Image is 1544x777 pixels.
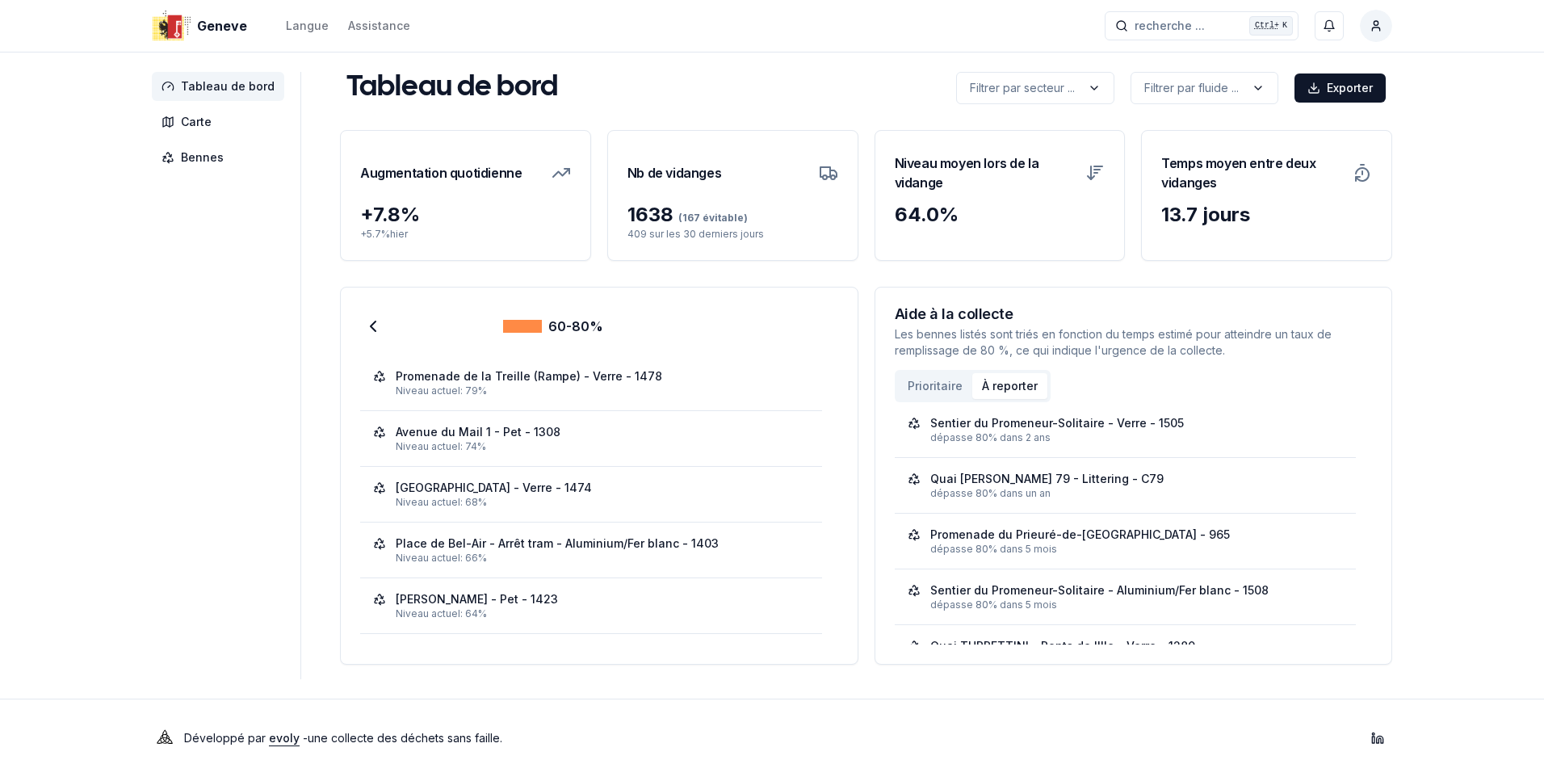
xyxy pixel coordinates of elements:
a: Carte [152,107,291,136]
div: Niveau actuel: 66% [396,552,809,565]
button: Prioritaire [898,373,972,399]
div: 13.7 jours [1161,202,1372,228]
div: Promenade de la Treille (Rampe) - Verre - 1478 [396,368,662,384]
h3: Temps moyen entre deux vidanges [1161,150,1343,195]
h3: Augmentation quotidienne [360,150,522,195]
a: Quai [PERSON_NAME] 79 - Littering - C79dépasse 80% dans un an [908,471,1344,500]
p: + 5.7 % hier [360,228,571,241]
img: Evoly Logo [152,725,178,751]
button: Exporter [1294,73,1386,103]
p: 409 sur les 30 derniers jours [627,228,838,241]
span: recherche ... [1135,18,1205,34]
p: Les bennes listés sont triés en fonction du temps estimé pour atteindre un taux de remplissage de... [895,326,1373,359]
span: Tableau de bord [181,78,275,94]
div: Niveau actuel: 68% [396,496,809,509]
div: Quai TURRETTINI - Ponts de l'Ile - Verre - 1280 [930,638,1195,654]
h1: Tableau de bord [346,72,558,104]
button: label [1131,72,1278,104]
a: Quai TURRETTINI - Ponts de l'Ile - Verre - 1280 [908,638,1344,667]
div: Quai [PERSON_NAME] 79 - Littering - C79 [930,471,1164,487]
a: Bennes [152,143,291,172]
div: 1638 [627,202,838,228]
span: (167 évitable) [673,212,748,224]
p: Filtrer par fluide ... [1144,80,1239,96]
div: Niveau actuel: 79% [396,384,809,397]
button: À reporter [972,373,1047,399]
div: 60-80% [503,317,603,336]
div: Promenade du Prieuré-de-[GEOGRAPHIC_DATA] - 965 [930,527,1230,543]
h3: Niveau moyen lors de la vidange [895,150,1076,195]
a: Geneve [152,16,254,36]
div: [PERSON_NAME] - Pet - 1423 [396,591,558,607]
div: dépasse 80% dans 5 mois [930,598,1344,611]
a: Promenade de la Treille (Rampe) - Verre - 1478Niveau actuel: 79% [373,368,809,397]
a: evoly [269,731,300,745]
a: Sentier du Promeneur-Solitaire - Aluminium/Fer blanc - 1508dépasse 80% dans 5 mois [908,582,1344,611]
div: dépasse 80% dans un an [930,487,1344,500]
div: Place de Bel-Air - Arrêt tram - Aluminium/Fer blanc - 1403 [396,535,719,552]
a: [PERSON_NAME] - Pet - 1423Niveau actuel: 64% [373,591,809,620]
div: Sentier du Promeneur-Solitaire - Verre - 1505 [930,415,1184,431]
a: Tableau de bord [152,72,291,101]
h3: Aide à la collecte [895,307,1373,321]
div: dépasse 80% dans 2 ans [930,431,1344,444]
div: Avenue du Mail 1 - Pet - 1308 [396,424,560,440]
h3: Nb de vidanges [627,150,721,195]
a: Assistance [348,16,410,36]
span: Carte [181,114,212,130]
a: Promenade du Prieuré-de-[GEOGRAPHIC_DATA] - 965dépasse 80% dans 5 mois [908,527,1344,556]
button: label [956,72,1114,104]
p: Filtrer par secteur ... [970,80,1075,96]
span: Bennes [181,149,224,166]
div: Sentier du Promeneur-Solitaire - Aluminium/Fer blanc - 1508 [930,582,1269,598]
div: [GEOGRAPHIC_DATA] - Verre - 1474 [396,480,592,496]
a: [GEOGRAPHIC_DATA] - Verre - 1474Niveau actuel: 68% [373,480,809,509]
div: Niveau actuel: 74% [396,440,809,453]
a: Place de Bel-Air - Arrêt tram - Aluminium/Fer blanc - 1403Niveau actuel: 66% [373,535,809,565]
p: Développé par - une collecte des déchets sans faille . [184,727,502,750]
span: Geneve [197,16,247,36]
a: Sentier du Promeneur-Solitaire - Verre - 1505dépasse 80% dans 2 ans [908,415,1344,444]
a: Avenue du Mail 1 - Pet - 1308Niveau actuel: 74% [373,424,809,453]
img: Geneve Logo [152,6,191,45]
button: recherche ...Ctrl+K [1105,11,1299,40]
div: dépasse 80% dans 5 mois [930,543,1344,556]
div: 64.0 % [895,202,1106,228]
button: Langue [286,16,329,36]
div: Langue [286,18,329,34]
div: Niveau actuel: 64% [396,607,809,620]
div: + 7.8 % [360,202,571,228]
